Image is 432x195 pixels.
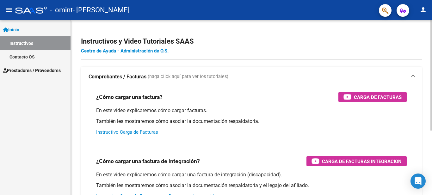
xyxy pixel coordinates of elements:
mat-icon: person [419,6,427,14]
h2: Instructivos y Video Tutoriales SAAS [81,35,422,47]
p: En este video explicaremos cómo cargar una factura de integración (discapacidad). [96,171,407,178]
a: Centro de Ayuda - Administración de O.S. [81,48,169,54]
span: - [PERSON_NAME] [73,3,130,17]
span: Inicio [3,26,19,33]
mat-icon: menu [5,6,13,14]
span: Carga de Facturas Integración [322,157,402,165]
h3: ¿Cómo cargar una factura de integración? [96,157,200,166]
span: Prestadores / Proveedores [3,67,61,74]
span: (haga click aquí para ver los tutoriales) [148,73,228,80]
strong: Comprobantes / Facturas [89,73,146,80]
mat-expansion-panel-header: Comprobantes / Facturas (haga click aquí para ver los tutoriales) [81,67,422,87]
p: También les mostraremos cómo asociar la documentación respaldatoria y el legajo del afiliado. [96,182,407,189]
h3: ¿Cómo cargar una factura? [96,93,163,101]
button: Carga de Facturas Integración [306,156,407,166]
div: Open Intercom Messenger [410,174,426,189]
button: Carga de Facturas [338,92,407,102]
p: En este video explicaremos cómo cargar facturas. [96,107,407,114]
a: Instructivo Carga de Facturas [96,129,158,135]
span: - omint [50,3,73,17]
p: También les mostraremos cómo asociar la documentación respaldatoria. [96,118,407,125]
span: Carga de Facturas [354,93,402,101]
